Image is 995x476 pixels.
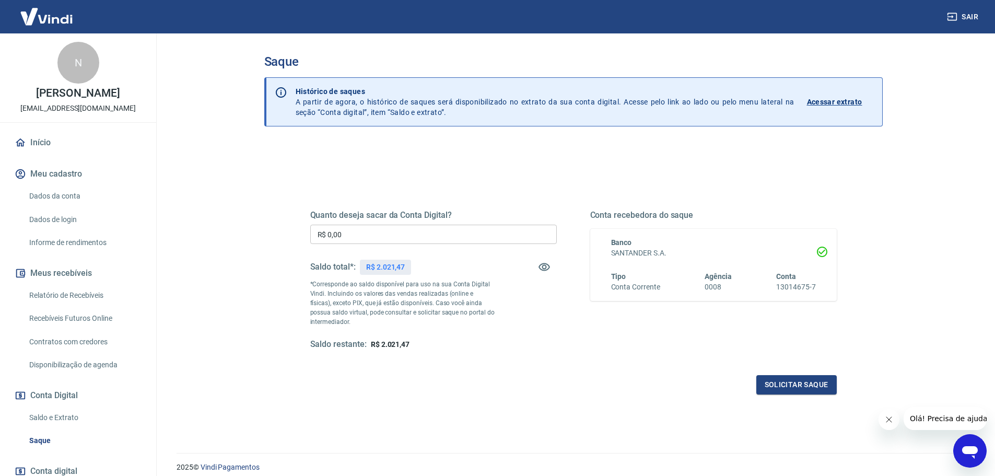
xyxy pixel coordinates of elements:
p: A partir de agora, o histórico de saques será disponibilizado no extrato da sua conta digital. Ac... [296,86,794,118]
a: Acessar extrato [807,86,874,118]
a: Vindi Pagamentos [201,463,260,471]
h5: Conta recebedora do saque [590,210,837,220]
h5: Saldo restante: [310,339,367,350]
h5: Quanto deseja sacar da Conta Digital? [310,210,557,220]
h6: Conta Corrente [611,282,660,293]
a: Saque [25,430,144,451]
a: Contratos com credores [25,331,144,353]
a: Saldo e Extrato [25,407,144,428]
a: Dados da conta [25,185,144,207]
p: Histórico de saques [296,86,794,97]
button: Meus recebíveis [13,262,144,285]
span: Banco [611,238,632,247]
p: R$ 2.021,47 [366,262,405,273]
iframe: Botão para abrir a janela de mensagens [953,434,987,468]
a: Relatório de Recebíveis [25,285,144,306]
p: *Corresponde ao saldo disponível para uso na sua Conta Digital Vindi. Incluindo os valores das ve... [310,280,495,327]
h3: Saque [264,54,883,69]
p: Acessar extrato [807,97,862,107]
a: Início [13,131,144,154]
iframe: Mensagem da empresa [904,407,987,430]
p: [EMAIL_ADDRESS][DOMAIN_NAME] [20,103,136,114]
div: N [57,42,99,84]
button: Sair [945,7,982,27]
p: [PERSON_NAME] [36,88,120,99]
a: Disponibilização de agenda [25,354,144,376]
a: Dados de login [25,209,144,230]
a: Informe de rendimentos [25,232,144,253]
span: Conta [776,272,796,281]
iframe: Fechar mensagem [879,409,899,430]
button: Conta Digital [13,384,144,407]
span: Agência [705,272,732,281]
span: Olá! Precisa de ajuda? [6,7,88,16]
a: Recebíveis Futuros Online [25,308,144,329]
h6: 13014675-7 [776,282,816,293]
h5: Saldo total*: [310,262,356,272]
img: Vindi [13,1,80,32]
h6: SANTANDER S.A. [611,248,816,259]
h6: 0008 [705,282,732,293]
span: Tipo [611,272,626,281]
button: Meu cadastro [13,162,144,185]
span: R$ 2.021,47 [371,340,409,349]
button: Solicitar saque [756,375,837,394]
p: 2025 © [177,462,970,473]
